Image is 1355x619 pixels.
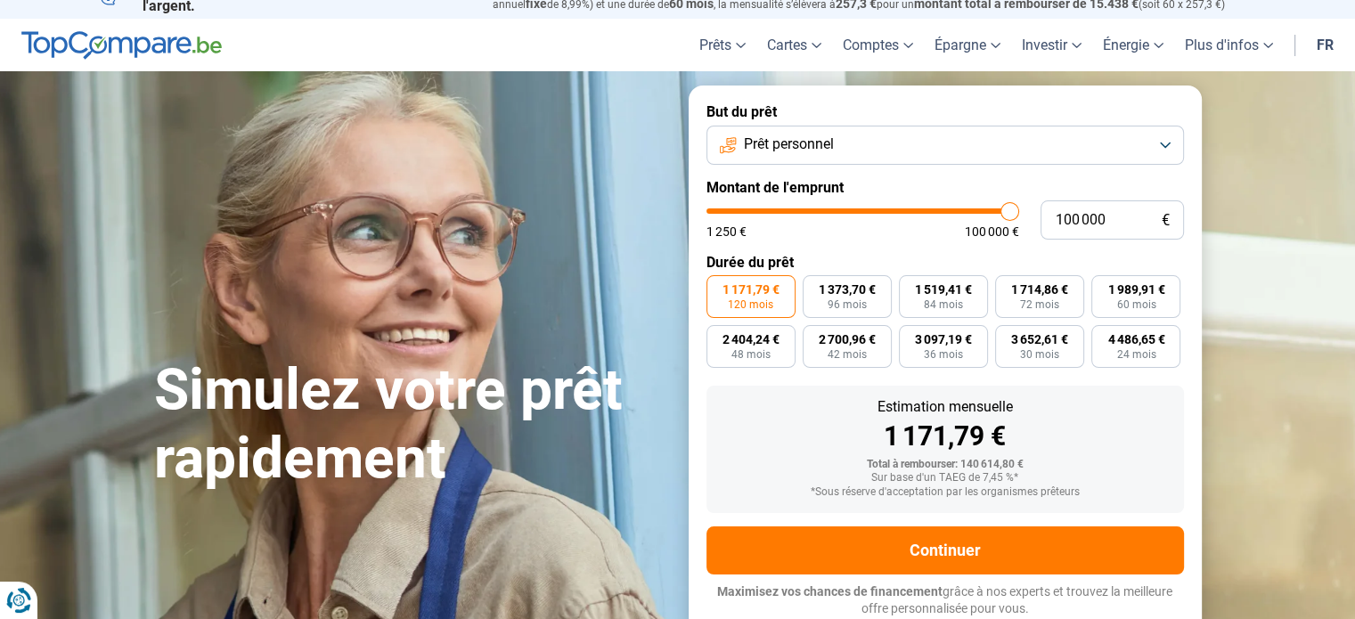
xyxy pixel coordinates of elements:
[819,333,876,346] span: 2 700,96 €
[721,400,1170,414] div: Estimation mensuelle
[722,333,780,346] span: 2 404,24 €
[1107,283,1164,296] span: 1 989,91 €
[924,299,963,310] span: 84 mois
[1020,349,1059,360] span: 30 mois
[21,31,222,60] img: TopCompare
[915,333,972,346] span: 3 097,19 €
[1011,333,1068,346] span: 3 652,61 €
[1092,19,1174,71] a: Énergie
[828,349,867,360] span: 42 mois
[924,19,1011,71] a: Épargne
[1011,19,1092,71] a: Investir
[744,134,834,154] span: Prêt personnel
[731,349,771,360] span: 48 mois
[706,103,1184,120] label: But du prêt
[721,486,1170,499] div: *Sous réserve d'acceptation par les organismes prêteurs
[721,459,1170,471] div: Total à rembourser: 140 614,80 €
[706,225,747,238] span: 1 250 €
[706,126,1184,165] button: Prêt personnel
[832,19,924,71] a: Comptes
[1174,19,1284,71] a: Plus d'infos
[706,179,1184,196] label: Montant de l'emprunt
[1107,333,1164,346] span: 4 486,65 €
[828,299,867,310] span: 96 mois
[1020,299,1059,310] span: 72 mois
[756,19,832,71] a: Cartes
[721,472,1170,485] div: Sur base d'un TAEG de 7,45 %*
[706,583,1184,618] p: grâce à nos experts et trouvez la meilleure offre personnalisée pour vous.
[915,283,972,296] span: 1 519,41 €
[1162,213,1170,228] span: €
[722,283,780,296] span: 1 171,79 €
[728,299,773,310] span: 120 mois
[1116,299,1155,310] span: 60 mois
[689,19,756,71] a: Prêts
[1116,349,1155,360] span: 24 mois
[706,526,1184,574] button: Continuer
[721,423,1170,450] div: 1 171,79 €
[819,283,876,296] span: 1 373,70 €
[154,356,667,493] h1: Simulez votre prêt rapidement
[924,349,963,360] span: 36 mois
[717,584,943,599] span: Maximisez vos chances de financement
[1011,283,1068,296] span: 1 714,86 €
[965,225,1019,238] span: 100 000 €
[1306,19,1344,71] a: fr
[706,254,1184,271] label: Durée du prêt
